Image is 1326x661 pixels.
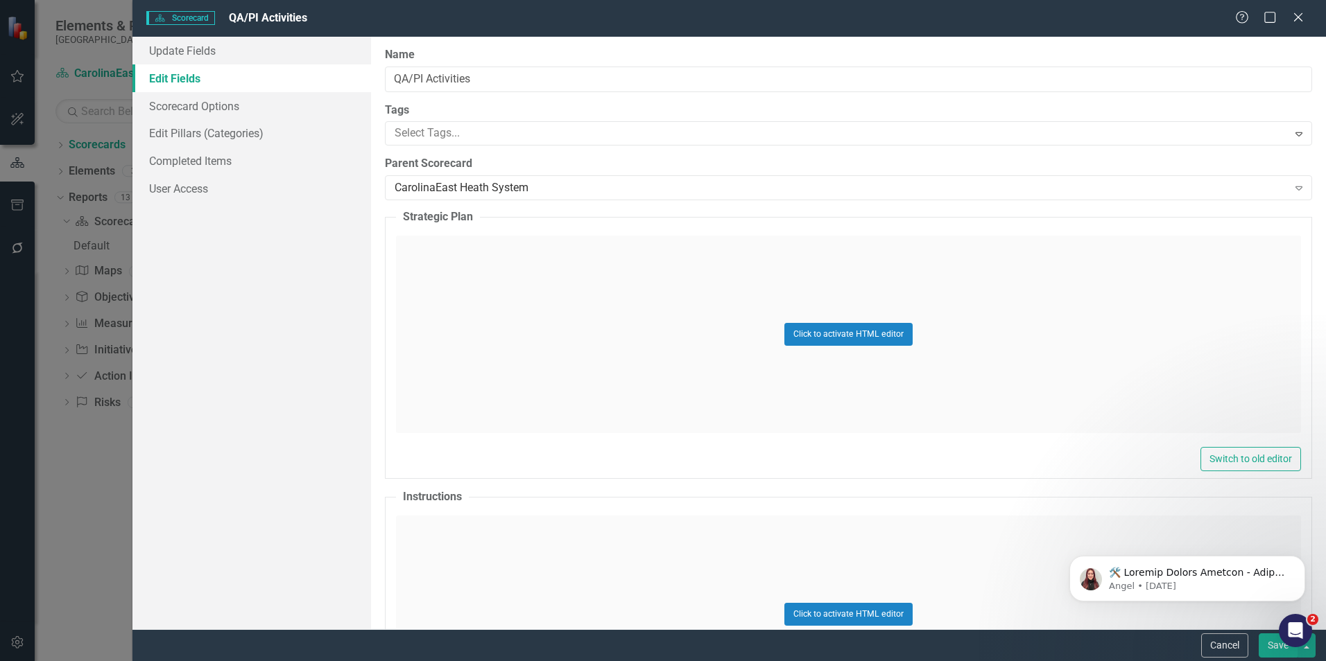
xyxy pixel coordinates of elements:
button: Click to activate HTML editor [784,603,913,625]
legend: Instructions [396,489,469,505]
div: CarolinaEast Heath System [395,180,1287,196]
a: Edit Fields [132,64,371,92]
iframe: Intercom live chat [1279,614,1312,647]
button: Save [1259,633,1298,658]
button: Switch to old editor [1200,447,1301,471]
label: Parent Scorecard [385,156,1312,172]
button: Click to activate HTML editor [784,323,913,345]
span: 2 [1307,614,1318,625]
legend: Strategic Plan [396,209,480,225]
label: Name [385,47,1312,63]
input: Scorecard Name [385,67,1312,92]
span: QA/PI Activities [229,11,307,24]
span: Scorecard [146,11,214,25]
button: Cancel [1201,633,1248,658]
a: Scorecard Options [132,92,371,120]
a: Completed Items [132,147,371,175]
a: Update Fields [132,37,371,64]
label: Tags [385,103,1312,118]
iframe: Intercom notifications message [1049,527,1326,624]
a: User Access [132,175,371,202]
a: Edit Pillars (Categories) [132,119,371,147]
